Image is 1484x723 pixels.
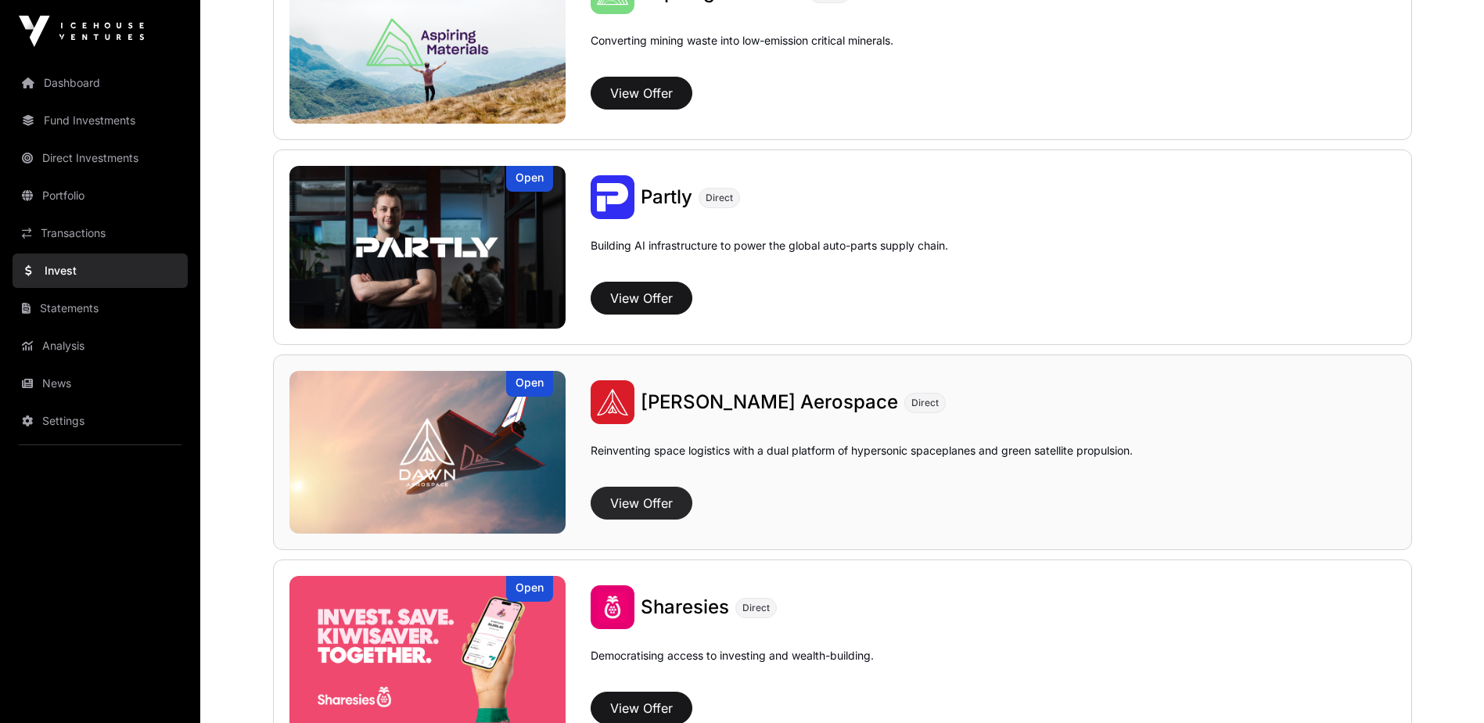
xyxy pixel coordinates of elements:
[641,185,692,208] span: Partly
[591,33,893,70] p: Converting mining waste into low-emission critical minerals.
[13,178,188,213] a: Portfolio
[13,216,188,250] a: Transactions
[506,576,553,602] div: Open
[641,595,729,620] a: Sharesies
[1406,648,1484,723] iframe: Chat Widget
[591,282,692,315] button: View Offer
[289,371,566,534] img: Dawn Aerospace
[591,77,692,110] button: View Offer
[911,397,939,409] span: Direct
[641,390,898,415] a: [PERSON_NAME] Aerospace
[706,192,733,204] span: Direct
[506,166,553,192] div: Open
[19,16,144,47] img: Icehouse Ventures Logo
[591,648,874,685] p: Democratising access to investing and wealth-building.
[13,329,188,363] a: Analysis
[591,487,692,520] button: View Offer
[591,380,634,424] img: Dawn Aerospace
[591,175,634,219] img: Partly
[13,66,188,100] a: Dashboard
[13,254,188,288] a: Invest
[591,443,1133,480] p: Reinventing space logistics with a dual platform of hypersonic spaceplanes and green satellite pr...
[641,390,898,413] span: [PERSON_NAME] Aerospace
[13,366,188,401] a: News
[13,404,188,438] a: Settings
[289,371,566,534] a: Dawn AerospaceOpen
[13,291,188,326] a: Statements
[641,185,692,210] a: Partly
[641,595,729,618] span: Sharesies
[742,602,770,614] span: Direct
[591,585,634,629] img: Sharesies
[591,238,948,275] p: Building AI infrastructure to power the global auto-parts supply chain.
[289,166,566,329] img: Partly
[289,166,566,329] a: PartlyOpen
[506,371,553,397] div: Open
[13,141,188,175] a: Direct Investments
[13,103,188,138] a: Fund Investments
